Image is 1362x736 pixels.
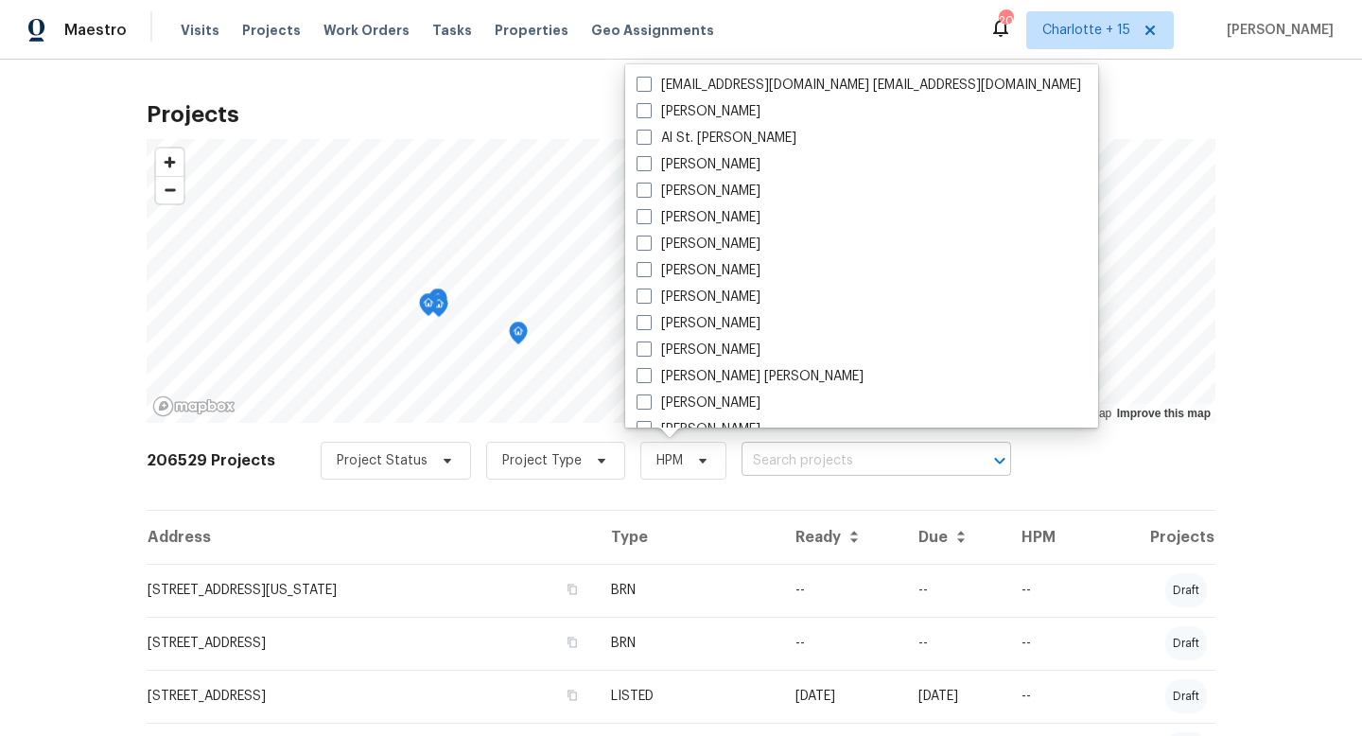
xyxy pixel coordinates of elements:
div: 201 [999,11,1012,30]
button: Copy Address [564,634,581,651]
td: -- [780,617,904,670]
th: Due [903,511,1006,564]
th: Address [147,511,596,564]
button: Zoom in [156,149,183,176]
td: [DATE] [903,670,1006,723]
span: Project Status [337,451,428,470]
label: [PERSON_NAME] [637,420,760,439]
label: [PERSON_NAME] [637,102,760,121]
label: [PERSON_NAME] [637,208,760,227]
label: [PERSON_NAME] [PERSON_NAME] [637,367,864,386]
label: [PERSON_NAME] [637,314,760,333]
label: Al St. [PERSON_NAME] [637,129,796,148]
td: [DATE] [780,670,904,723]
td: BRN [596,564,780,617]
label: [EMAIL_ADDRESS][DOMAIN_NAME] [EMAIL_ADDRESS][DOMAIN_NAME] [637,76,1081,95]
span: Maestro [64,21,127,40]
td: -- [1006,617,1089,670]
span: HPM [656,451,683,470]
div: draft [1165,573,1207,607]
span: Zoom out [156,177,183,203]
th: Type [596,511,780,564]
canvas: Map [147,139,1215,423]
td: LISTED [596,670,780,723]
td: -- [903,564,1006,617]
div: Map marker [429,294,448,324]
span: [PERSON_NAME] [1219,21,1334,40]
span: Tasks [432,24,472,37]
input: Search projects [742,447,958,476]
span: Geo Assignments [591,21,714,40]
div: Map marker [509,322,528,351]
button: Open [987,447,1013,474]
th: HPM [1006,511,1089,564]
td: [STREET_ADDRESS] [147,670,596,723]
button: Copy Address [564,687,581,704]
td: [STREET_ADDRESS][US_STATE] [147,564,596,617]
label: [PERSON_NAME] [637,288,760,307]
label: [PERSON_NAME] [637,182,760,201]
div: Map marker [419,293,438,323]
a: Mapbox homepage [152,395,236,417]
div: draft [1165,679,1207,713]
div: draft [1165,626,1207,660]
span: Visits [181,21,219,40]
td: BRN [596,617,780,670]
td: -- [780,564,904,617]
div: Map marker [428,289,447,318]
td: [STREET_ADDRESS] [147,617,596,670]
span: Work Orders [323,21,410,40]
span: Charlotte + 15 [1042,21,1130,40]
a: Improve this map [1117,407,1211,420]
span: Properties [495,21,568,40]
span: Projects [242,21,301,40]
label: [PERSON_NAME] [637,394,760,412]
label: [PERSON_NAME] [637,341,760,359]
label: [PERSON_NAME] [637,235,760,254]
label: [PERSON_NAME] [637,155,760,174]
span: Project Type [502,451,582,470]
h2: Projects [147,105,1215,124]
th: Ready [780,511,904,564]
button: Zoom out [156,176,183,203]
button: Copy Address [564,581,581,598]
label: [PERSON_NAME] [637,261,760,280]
td: -- [903,617,1006,670]
td: -- [1006,670,1089,723]
h2: 206529 Projects [147,451,275,470]
td: -- [1006,564,1089,617]
th: Projects [1090,511,1215,564]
